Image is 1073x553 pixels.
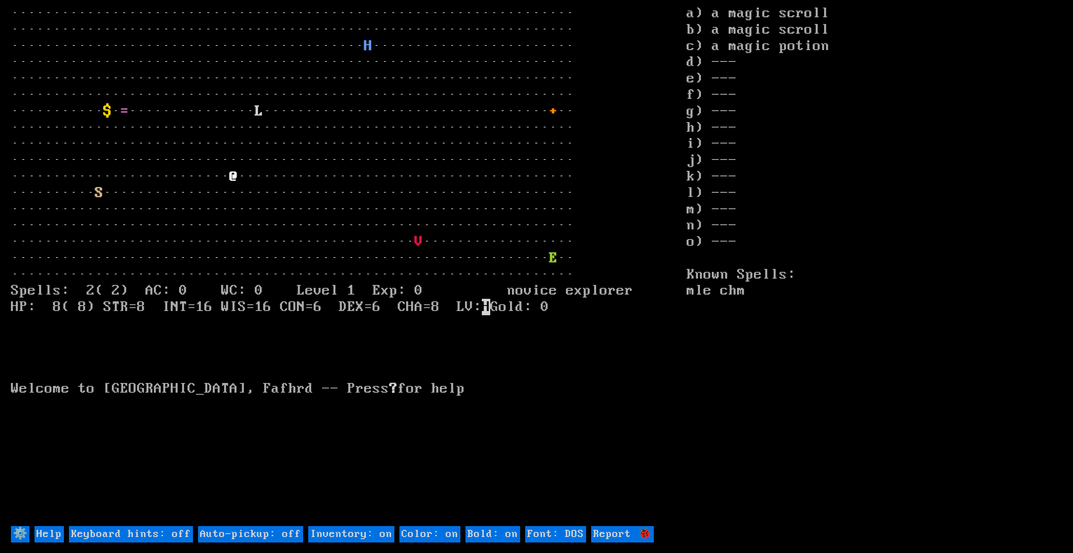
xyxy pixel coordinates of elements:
[120,103,129,120] font: =
[465,526,520,542] input: Bold: on
[11,526,29,542] input: ⚙️
[525,526,586,542] input: Font: DOS
[255,103,263,120] font: L
[591,526,654,542] input: Report 🐞
[230,168,238,185] font: @
[399,526,460,542] input: Color: on
[482,299,490,315] mark: H
[549,250,558,266] font: E
[69,526,193,542] input: Keyboard hints: off
[364,38,373,54] font: H
[415,234,423,250] font: V
[103,103,112,120] font: $
[308,526,394,542] input: Inventory: on
[389,380,398,397] b: ?
[549,103,558,120] font: +
[687,5,1062,525] stats: a) a magic scroll b) a magic scroll c) a magic potion d) --- e) --- f) --- g) --- h) --- i) --- j...
[34,526,64,542] input: Help
[198,526,303,542] input: Auto-pickup: off
[11,5,687,525] larn: ··································································· ·····························...
[95,185,103,201] font: S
